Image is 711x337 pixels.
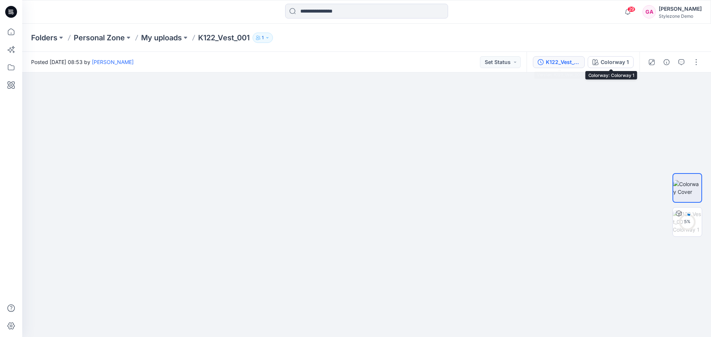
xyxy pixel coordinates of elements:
[312,121,421,337] img: eyJhbGciOiJIUzI1NiIsImtpZCI6IjAiLCJzbHQiOiJzZXMiLCJ0eXAiOiJKV1QifQ.eyJkYXRhIjp7InR5cGUiOiJzdG9yYW...
[31,58,134,66] span: Posted [DATE] 08:53 by
[601,58,629,66] div: Colorway 1
[627,6,635,12] span: 29
[678,219,696,225] div: 5 %
[661,56,672,68] button: Details
[198,33,250,43] p: K122_Vest_001
[141,33,182,43] a: My uploads
[673,210,702,233] img: K122_Vest_001 Colorway 1
[588,56,634,68] button: Colorway 1
[262,34,264,42] p: 1
[659,4,702,13] div: [PERSON_NAME]
[546,58,580,66] div: K122_Vest_001
[92,59,134,65] a: [PERSON_NAME]
[659,13,702,19] div: Stylezone Demo
[673,180,701,196] img: Colorway Cover
[642,5,656,18] div: GA
[533,56,585,68] button: K122_Vest_001
[74,33,125,43] a: Personal Zone
[31,33,57,43] a: Folders
[253,33,273,43] button: 1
